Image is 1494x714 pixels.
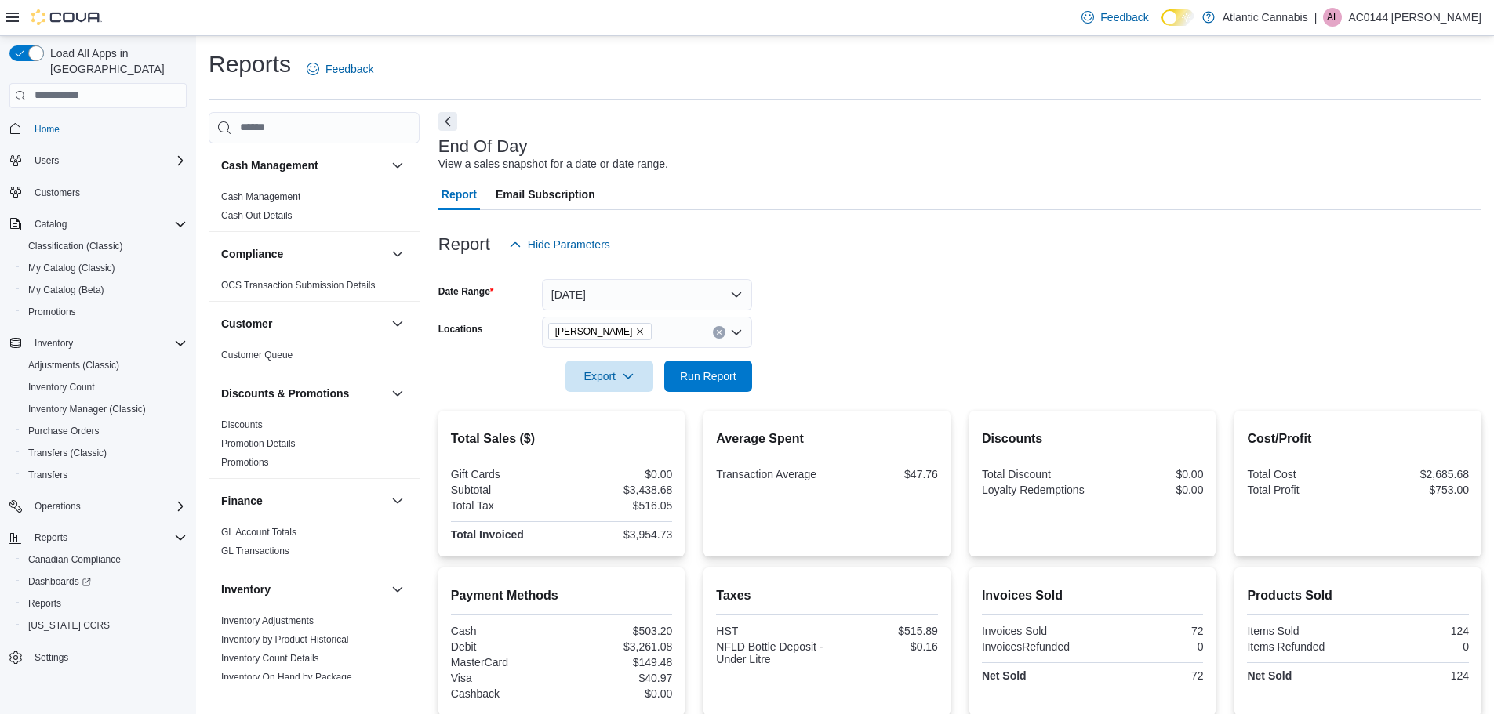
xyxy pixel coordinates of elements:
a: My Catalog (Classic) [22,259,122,277]
a: Reports [22,594,67,613]
span: Transfers (Classic) [28,447,107,459]
h3: Cash Management [221,158,318,173]
span: Washington CCRS [22,616,187,635]
div: $0.00 [1096,484,1203,496]
span: Purchase Orders [22,422,187,440]
span: Reports [35,531,67,544]
button: Operations [3,495,193,517]
div: Subtotal [451,484,558,496]
h3: Discounts & Promotions [221,386,349,401]
h2: Payment Methods [451,586,673,605]
span: Feedback [1100,9,1148,25]
a: Purchase Orders [22,422,106,440]
a: Adjustments (Classic) [22,356,125,375]
div: $149.48 [565,656,672,669]
button: Discounts & Promotions [388,384,407,403]
button: Finance [221,493,385,509]
a: Dashboards [16,571,193,593]
a: Promotions [221,457,269,468]
a: Canadian Compliance [22,550,127,569]
span: Run Report [680,368,736,384]
div: Debit [451,640,558,653]
span: Inventory Adjustments [221,614,314,627]
a: GL Transactions [221,545,289,556]
h2: Discounts [982,429,1204,448]
span: Users [35,154,59,167]
h3: Customer [221,316,272,332]
a: Feedback [300,53,380,85]
span: My Catalog (Classic) [22,259,187,277]
span: Inventory Manager (Classic) [22,400,187,419]
span: Promotions [221,456,269,469]
button: Export [565,361,653,392]
a: GL Account Totals [221,527,296,538]
button: Inventory [28,334,79,353]
a: Feedback [1075,2,1154,33]
img: Cova [31,9,102,25]
span: OCS Transaction Submission Details [221,279,376,292]
a: [US_STATE] CCRS [22,616,116,635]
button: Cash Management [221,158,385,173]
a: Transfers (Classic) [22,444,113,462]
nav: Complex example [9,111,187,710]
h3: Compliance [221,246,283,262]
span: Inventory [35,337,73,350]
a: My Catalog (Beta) [22,281,111,299]
span: Inventory Count [22,378,187,397]
div: Items Refunded [1247,640,1354,653]
div: $3,954.73 [565,528,672,541]
button: Transfers [16,464,193,486]
button: Run Report [664,361,752,392]
div: $516.05 [565,499,672,512]
div: InvoicesRefunded [982,640,1089,653]
button: Transfers (Classic) [16,442,193,464]
a: Discounts [221,419,263,430]
span: Discounts [221,419,263,431]
span: My Catalog (Beta) [22,281,187,299]
p: AC0144 [PERSON_NAME] [1348,8,1481,27]
span: Customers [35,187,80,199]
div: Cash [451,625,558,637]
span: Inventory Manager (Classic) [28,403,146,415]
div: Loyalty Redemptions [982,484,1089,496]
a: Customers [28,183,86,202]
button: Cash Management [388,156,407,175]
div: Finance [209,523,420,567]
a: Dashboards [22,572,97,591]
div: Cashback [451,687,558,700]
span: Reports [22,594,187,613]
div: Transaction Average [716,468,823,480]
span: Home [28,119,187,139]
span: Dark Mode [1161,26,1162,27]
a: OCS Transaction Submission Details [221,280,376,291]
a: Home [28,120,66,139]
span: Home [35,123,60,136]
span: Bay Roberts [548,323,652,340]
span: Dashboards [28,575,91,588]
span: Export [575,361,644,392]
span: Email Subscription [496,179,595,210]
span: Reports [28,528,187,547]
span: GL Account Totals [221,526,296,538]
button: Canadian Compliance [16,549,193,571]
a: Cash Management [221,191,300,202]
span: Promotions [28,306,76,318]
span: Load All Apps in [GEOGRAPHIC_DATA] [44,45,187,77]
div: $0.16 [831,640,938,653]
button: Discounts & Promotions [221,386,385,401]
div: Compliance [209,276,420,301]
h3: End Of Day [438,137,528,156]
span: AL [1327,8,1339,27]
button: Adjustments (Classic) [16,354,193,376]
button: [DATE] [542,279,752,310]
span: Promotion Details [221,437,296,450]
button: Reports [16,593,193,614]
div: Items Sold [1247,625,1354,637]
button: Operations [28,497,87,516]
span: Cash Out Details [221,209,293,222]
button: Settings [3,646,193,669]
span: Transfers [22,466,187,484]
span: Inventory Count Details [221,652,319,665]
a: Inventory Count [22,378,101,397]
strong: Total Invoiced [451,528,524,541]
